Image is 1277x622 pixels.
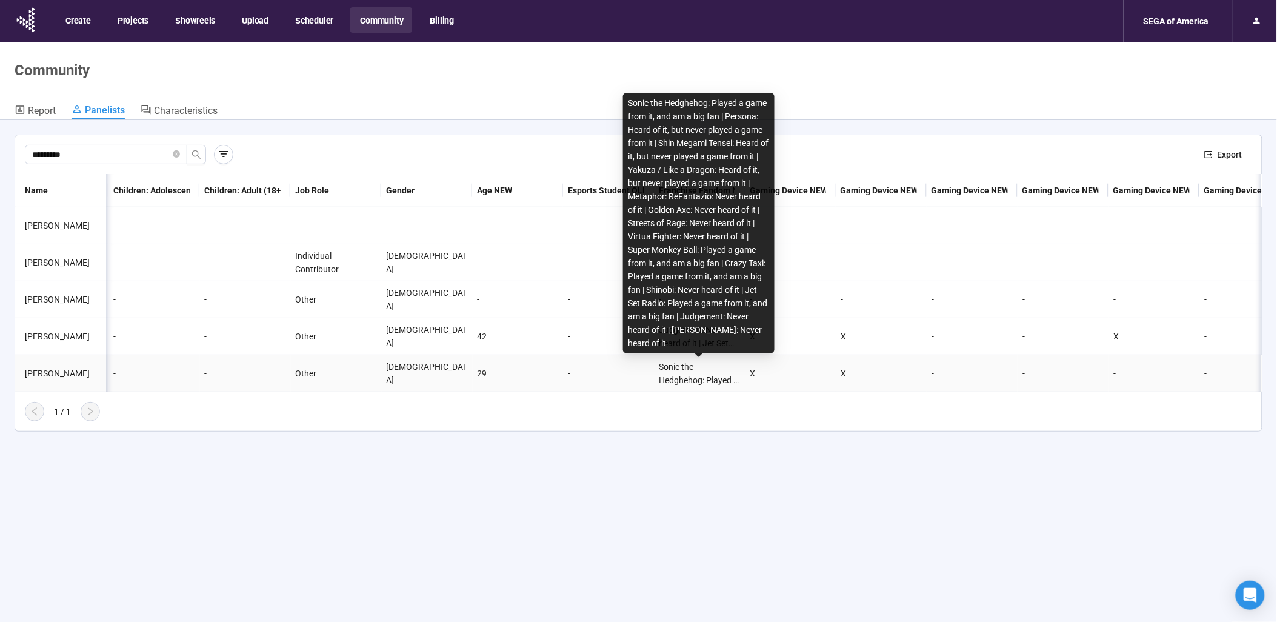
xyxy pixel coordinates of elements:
div: Other [295,330,316,343]
div: Gender [386,184,462,197]
span: Export [1218,148,1242,161]
div: - [927,355,1018,392]
span: export [1204,150,1213,159]
div: Sonic the Hedghehog: Played a game from it, and am a big fan | Persona: Heard of it, but never pl... [659,360,740,387]
div: - [1018,281,1109,318]
button: Billing [421,7,463,33]
div: Gaming Device NEW: Gaming PC or Laptop [750,184,826,197]
div: X [836,318,927,355]
span: search [192,150,201,159]
div: - [108,355,199,392]
div: - [199,207,290,244]
button: right [81,402,100,421]
div: Other [295,293,316,306]
div: - [745,244,836,281]
span: Characteristics [154,105,218,116]
div: Individual Contributor [295,249,376,276]
div: - [1109,207,1199,244]
div: Job Role [295,184,372,197]
button: exportExport [1195,145,1252,164]
div: - [563,355,654,392]
div: Gaming Device NEW: PlayStation 5/PlayStation 5 Pro [1022,184,1099,197]
button: Create [56,7,99,33]
div: X [836,355,927,392]
div: - [1109,281,1199,318]
div: Children: Adolescent (13-17 years) [113,184,190,197]
div: - [927,244,1018,281]
div: [DEMOGRAPHIC_DATA] [386,323,467,350]
div: - [1018,207,1109,244]
button: Upload [232,7,277,33]
div: - [199,318,290,355]
div: [PERSON_NAME] [20,367,106,380]
div: Children: Adult (18+ years) [204,184,281,197]
a: Characteristics [141,104,218,119]
div: X [1109,318,1199,355]
div: Gaming Device NEW: Nintendo Switch 2 [932,184,1008,197]
div: - [927,207,1018,244]
div: [PERSON_NAME] [20,219,106,232]
div: [PERSON_NAME] [20,330,106,343]
div: - [563,244,654,281]
div: - [108,207,199,244]
div: - [1109,355,1199,392]
div: - [472,281,563,318]
div: - [290,207,381,244]
div: - [927,318,1018,355]
div: - [108,281,199,318]
div: - [199,244,290,281]
div: - [472,244,563,281]
div: - [1018,355,1109,392]
div: [PERSON_NAME] [20,256,106,269]
div: [DEMOGRAPHIC_DATA] [386,360,467,387]
div: Age NEW [477,184,553,197]
div: - [381,207,472,244]
div: - [563,281,654,318]
div: Esports Student OLD [568,184,644,197]
div: [PERSON_NAME] [20,293,106,306]
div: - [836,281,927,318]
div: - [1109,244,1199,281]
div: 29 [477,367,487,380]
span: Panelists [85,104,125,116]
div: X [745,355,836,392]
div: - [836,244,927,281]
button: Scheduler [285,7,342,33]
div: SEGA of America [1136,10,1216,33]
div: - [563,207,654,244]
th: Name [15,174,106,207]
span: left [30,407,39,416]
div: - [108,244,199,281]
button: left [25,402,44,421]
div: X [745,318,836,355]
button: Community [350,7,412,33]
div: - [1018,244,1109,281]
div: 1 / 1 [54,405,71,418]
div: - [927,281,1018,318]
div: Gaming Device NEW: Nintendo Switch (incl. OLED/Lite) [841,184,917,197]
div: Sonic the Hedghehog: Played a game from it, and am a big fan | Persona: Heard of it, but never pl... [623,93,775,353]
span: Report [28,105,56,116]
div: - [563,318,654,355]
div: 42 [477,330,487,343]
span: close-circle [173,150,180,158]
div: - [199,355,290,392]
span: close-circle [173,149,180,161]
div: - [1018,318,1109,355]
a: Report [15,104,56,119]
div: - [836,207,927,244]
div: Open Intercom Messenger [1236,581,1265,610]
div: - [472,207,563,244]
a: Panelists [72,104,125,119]
div: - [745,281,836,318]
div: Other [295,367,316,380]
button: Projects [108,7,157,33]
div: Gaming Device NEW: PlayStation 4/PlayStation 4 Pro [1113,184,1190,197]
button: search [187,145,206,164]
h1: Community [15,62,90,79]
div: [DEMOGRAPHIC_DATA] [386,286,467,313]
div: - [199,281,290,318]
button: Showreels [165,7,224,33]
div: [DEMOGRAPHIC_DATA] [386,249,467,276]
span: right [85,407,95,416]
